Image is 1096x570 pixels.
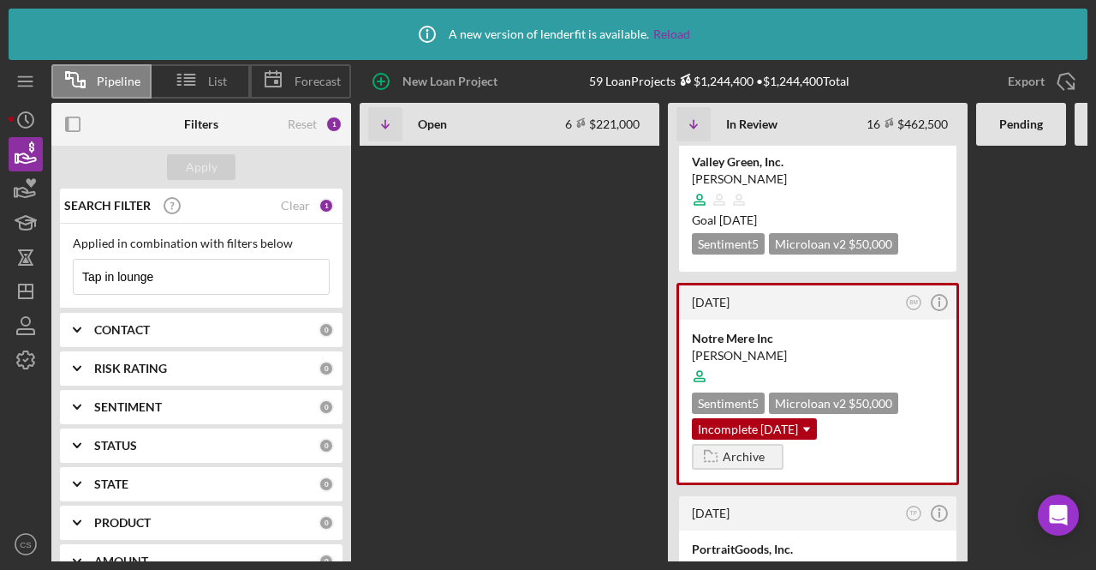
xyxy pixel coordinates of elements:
button: TP [902,502,926,525]
text: TP [910,510,917,516]
div: $1,244,400 [676,74,753,88]
div: Sentiment 5 [692,233,765,255]
div: Sentiment 5 [692,393,765,414]
div: 1 [319,198,334,213]
b: Pending [999,117,1043,131]
text: BM [909,299,918,305]
span: $50,000 [849,237,892,251]
div: Notre Mere Inc [692,330,944,347]
div: Clear [281,199,310,213]
div: New Loan Project [402,64,497,99]
div: Archive [723,444,765,470]
button: Apply [167,154,235,180]
time: 2025-08-05 22:18 [692,506,730,520]
div: 1 [325,116,342,133]
div: Valley Green, Inc. [692,153,944,171]
div: PortraitGoods, Inc. [692,541,944,558]
button: BM [902,291,926,315]
a: Reload [653,27,690,41]
b: RISK RATING [94,362,167,375]
div: 0 [319,322,334,338]
button: CS [9,527,43,561]
div: 0 [319,554,334,569]
b: AMOUNT [94,555,148,568]
b: STATE [94,477,128,491]
time: 09/19/2025 [719,213,757,227]
div: 0 [319,399,334,415]
span: List [208,75,227,88]
div: 6 $221,000 [565,117,640,131]
div: Applied in combination with filters below [73,237,330,250]
div: 59 Loan Projects • $1,244,400 Total [589,74,849,88]
div: Apply [186,154,217,180]
div: 0 [319,438,334,453]
div: [PERSON_NAME] [692,171,944,188]
div: 0 [319,477,334,492]
text: CS [20,540,31,549]
div: 0 [319,361,334,376]
span: Pipeline [97,75,140,88]
div: Microloan v2 [769,233,898,255]
div: Microloan v2 $50,000 [769,393,898,414]
b: In Review [726,117,777,131]
button: Archive [692,444,783,470]
b: STATUS [94,439,137,453]
time: 2025-08-12 20:34 [692,295,730,309]
b: SENTIMENT [94,400,162,414]
span: Forecast [295,75,341,88]
div: [PERSON_NAME] [692,347,944,364]
a: [DATE]BMValley Green, Inc.[PERSON_NAME]Goal [DATE]Sentiment5Microloan v2 $50,000 [676,106,959,274]
div: 16 $462,500 [867,117,948,131]
div: Reset [288,117,317,131]
div: Export [1008,64,1045,99]
span: Goal [692,213,757,227]
a: [DATE]BMNotre Mere Inc[PERSON_NAME]Sentiment5Microloan v2 $50,000Incomplete [DATE]Archive [676,283,959,485]
b: CONTACT [94,323,150,337]
b: PRODUCT [94,516,151,530]
button: New Loan Project [360,64,515,99]
b: Filters [184,117,218,131]
b: Open [418,117,447,131]
b: SEARCH FILTER [64,199,151,213]
div: Incomplete [DATE] [692,418,817,440]
div: Open Intercom Messenger [1038,495,1079,536]
div: A new version of lenderfit is available. [406,13,690,56]
button: Export [991,64,1087,99]
div: 0 [319,515,334,531]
